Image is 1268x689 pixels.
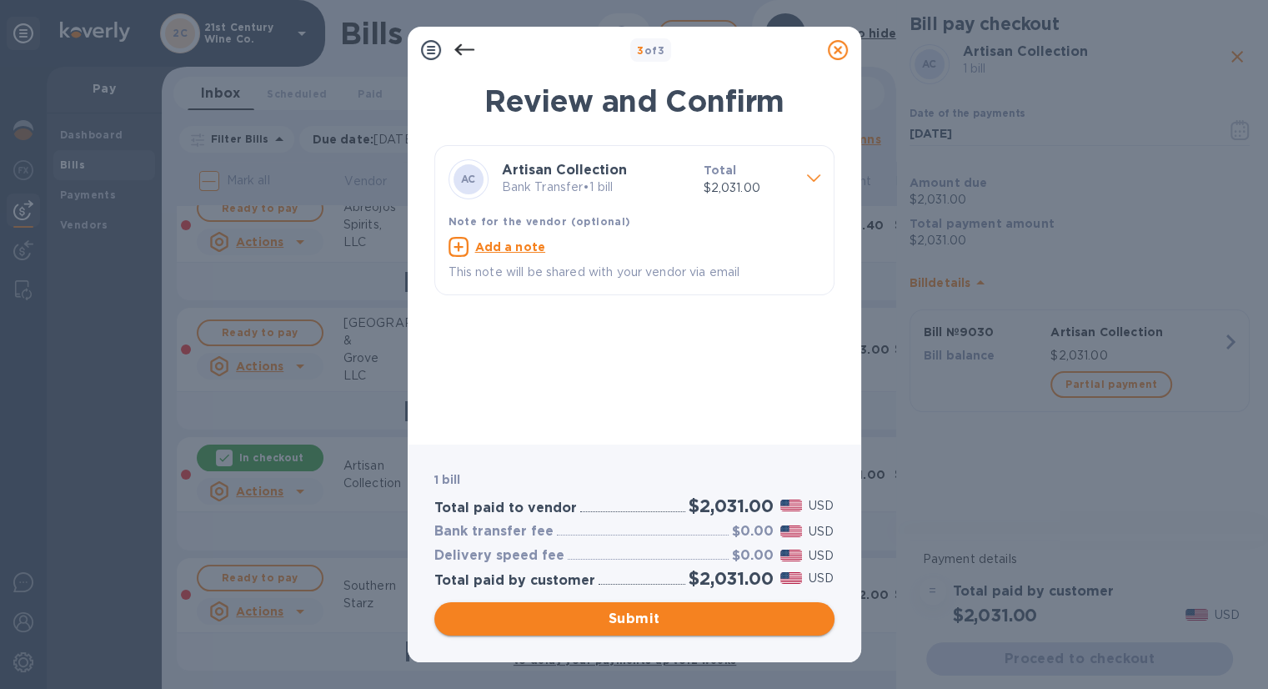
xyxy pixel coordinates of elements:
span: 3 [637,44,644,57]
h2: $2,031.00 [689,568,773,589]
b: Note for the vendor (optional) [449,215,631,228]
b: Total [704,163,737,177]
button: Submit [434,602,834,636]
u: Add a note [475,240,546,254]
img: USD [780,572,803,584]
p: USD [809,523,834,541]
h3: $0.00 [732,548,774,564]
p: USD [809,547,834,565]
p: $2,031.00 [704,179,794,197]
p: Bank Transfer • 1 bill [502,179,690,196]
img: USD [780,500,803,511]
img: USD [780,550,803,561]
h3: Total paid by customer [434,573,595,589]
h3: Delivery speed fee [434,548,564,564]
span: Submit [448,609,821,629]
div: ACArtisan CollectionBank Transfer•1 billTotal$2,031.00Note for the vendor (optional)Add a noteThi... [449,159,820,281]
h2: $2,031.00 [689,495,773,516]
h3: Bank transfer fee [434,524,554,540]
b: 1 bill [434,473,461,486]
b: Artisan Collection [502,162,627,178]
h1: Review and Confirm [434,83,834,118]
p: This note will be shared with your vendor via email [449,264,820,281]
p: USD [809,497,834,515]
p: USD [809,570,834,587]
img: USD [780,526,803,537]
b: AC [461,173,476,185]
h3: Total paid to vendor [434,500,577,516]
h3: $0.00 [732,524,774,540]
b: of 3 [637,44,664,57]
